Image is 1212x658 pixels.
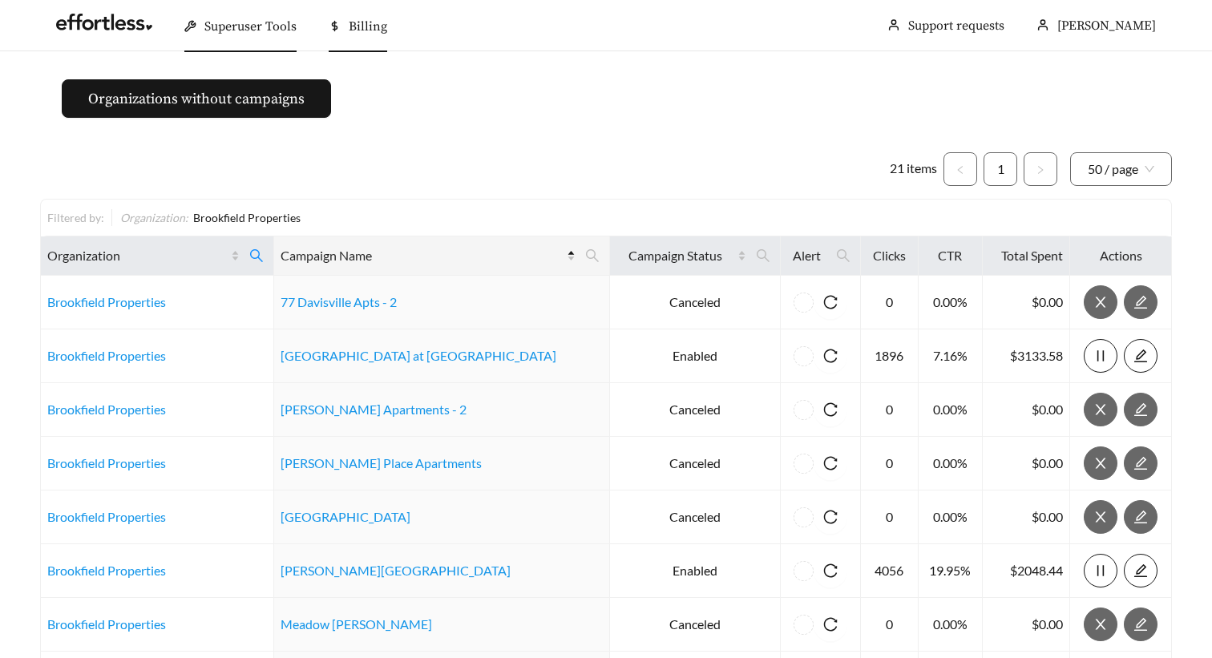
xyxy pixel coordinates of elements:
td: Canceled [610,437,781,490]
th: CTR [919,236,983,276]
span: Superuser Tools [204,18,297,34]
a: [PERSON_NAME] Apartments - 2 [281,402,467,417]
a: Brookfield Properties [47,348,166,363]
span: search [756,248,770,263]
button: edit [1124,446,1157,480]
span: search [836,248,850,263]
a: Meadow [PERSON_NAME] [281,616,432,632]
div: Filtered by: [47,209,111,226]
a: Brookfield Properties [47,294,166,309]
td: Canceled [610,383,781,437]
a: edit [1124,509,1157,524]
li: 21 items [890,152,937,186]
span: search [579,243,606,268]
td: 1896 [861,329,919,383]
button: reload [814,554,847,587]
a: [PERSON_NAME][GEOGRAPHIC_DATA] [281,563,511,578]
span: Billing [349,18,387,34]
span: search [830,243,857,268]
a: 77 Davisville Apts - 2 [281,294,397,309]
span: search [243,243,270,268]
a: Brookfield Properties [47,563,166,578]
button: reload [814,285,847,319]
td: 0.00% [919,437,983,490]
span: search [749,243,777,268]
span: Brookfield Properties [193,211,301,224]
td: $2048.44 [983,544,1070,598]
span: reload [814,617,847,632]
td: 0.00% [919,490,983,544]
span: reload [814,295,847,309]
th: Clicks [861,236,919,276]
span: search [585,248,600,263]
a: Brookfield Properties [47,509,166,524]
a: Brookfield Properties [47,402,166,417]
span: 50 / page [1088,153,1154,185]
button: pause [1084,339,1117,373]
button: reload [814,446,847,480]
td: $0.00 [983,437,1070,490]
span: edit [1125,349,1157,363]
a: Brookfield Properties [47,455,166,470]
td: 0.00% [919,383,983,437]
td: 19.95% [919,544,983,598]
span: edit [1125,563,1157,578]
a: [PERSON_NAME] Place Apartments [281,455,482,470]
span: reload [814,456,847,470]
td: 0 [861,490,919,544]
button: edit [1124,554,1157,587]
a: [GEOGRAPHIC_DATA] [281,509,410,524]
a: Support requests [908,18,1004,34]
td: 0.00% [919,598,983,652]
td: Canceled [610,490,781,544]
span: left [955,165,965,175]
a: edit [1124,563,1157,578]
div: Page Size [1070,152,1172,186]
td: Enabled [610,329,781,383]
button: reload [814,393,847,426]
button: reload [814,339,847,373]
span: reload [814,563,847,578]
button: left [943,152,977,186]
td: Canceled [610,598,781,652]
a: edit [1124,348,1157,363]
a: edit [1124,402,1157,417]
button: edit [1124,500,1157,534]
th: Actions [1070,236,1172,276]
span: Organization [47,246,228,265]
td: Enabled [610,544,781,598]
td: 0.00% [919,276,983,329]
a: [GEOGRAPHIC_DATA] at [GEOGRAPHIC_DATA] [281,348,556,363]
button: edit [1124,608,1157,641]
a: Brookfield Properties [47,616,166,632]
td: 0 [861,437,919,490]
button: edit [1124,393,1157,426]
span: search [249,248,264,263]
a: edit [1124,616,1157,632]
td: 0 [861,383,919,437]
span: pause [1085,563,1117,578]
td: 4056 [861,544,919,598]
td: 0 [861,276,919,329]
td: 7.16% [919,329,983,383]
td: $0.00 [983,383,1070,437]
li: Previous Page [943,152,977,186]
span: reload [814,510,847,524]
button: right [1024,152,1057,186]
button: Organizations without campaigns [62,79,331,118]
span: right [1036,165,1045,175]
td: Canceled [610,276,781,329]
span: Organization : [120,211,188,224]
th: Total Spent [983,236,1070,276]
button: edit [1124,285,1157,319]
span: [PERSON_NAME] [1057,18,1156,34]
td: $0.00 [983,276,1070,329]
a: edit [1124,294,1157,309]
span: Alert [787,246,826,265]
button: reload [814,608,847,641]
li: 1 [984,152,1017,186]
span: reload [814,402,847,417]
td: $0.00 [983,598,1070,652]
td: $3133.58 [983,329,1070,383]
span: Organizations without campaigns [88,88,305,110]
